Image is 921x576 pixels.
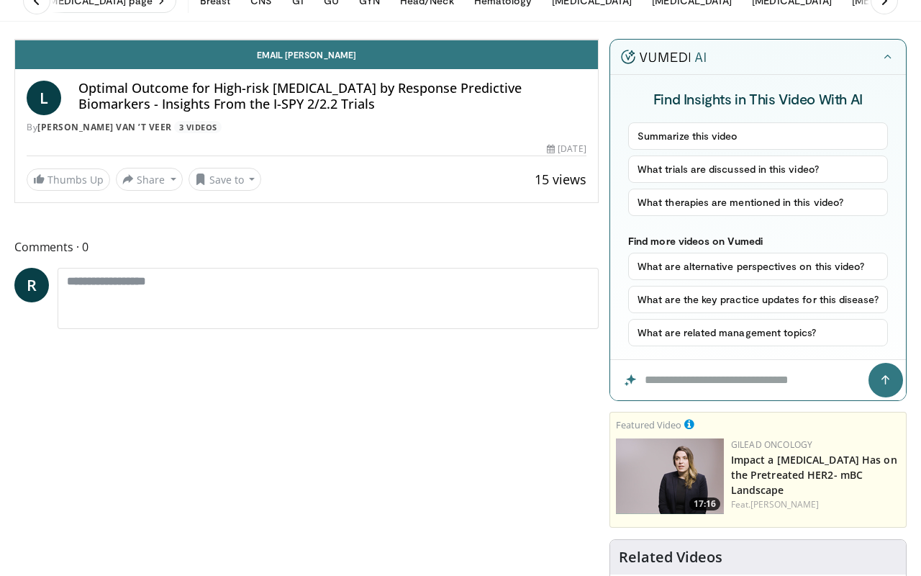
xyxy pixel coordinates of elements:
span: Comments 0 [14,238,599,256]
a: 17:16 [616,438,724,514]
span: 17:16 [689,498,720,510]
h4: Find Insights in This Video With AI [628,89,888,108]
img: 37b1f331-dad8-42d1-a0d6-86d758bc13f3.png.150x105_q85_crop-smart_upscale.png [616,438,724,514]
a: Thumbs Up [27,168,110,191]
p: Find more videos on Vumedi [628,235,888,247]
button: What are the key practice updates for this disease? [628,286,888,313]
small: Featured Video [616,418,681,431]
a: Impact a [MEDICAL_DATA] Has on the Pretreated HER2- mBC Landscape [731,453,897,497]
a: Gilead Oncology [731,438,813,451]
a: R [14,268,49,302]
div: Feat. [731,498,900,511]
div: [DATE] [547,143,586,156]
span: 15 views [535,171,586,188]
h4: Optimal Outcome for High-risk [MEDICAL_DATA] by Response Predictive Biomarkers - Insights From th... [78,81,586,112]
button: What therapies are mentioned in this video? [628,189,888,216]
img: vumedi-ai-logo.v2.svg [621,50,706,64]
button: Save to [189,168,262,191]
h4: Related Videos [619,549,722,566]
a: [PERSON_NAME] [750,498,819,510]
button: Summarize this video [628,122,888,150]
button: Share [116,168,183,191]
a: Email [PERSON_NAME] [15,40,598,69]
div: By [27,121,586,134]
input: Question for the AI [610,360,906,400]
button: What are alternative perspectives on this video? [628,253,888,280]
a: L [27,81,61,115]
a: [PERSON_NAME] van ’t Veer [37,121,172,133]
button: What trials are discussed in this video? [628,156,888,183]
a: 3 Videos [174,121,222,133]
button: What are related management topics? [628,319,888,346]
